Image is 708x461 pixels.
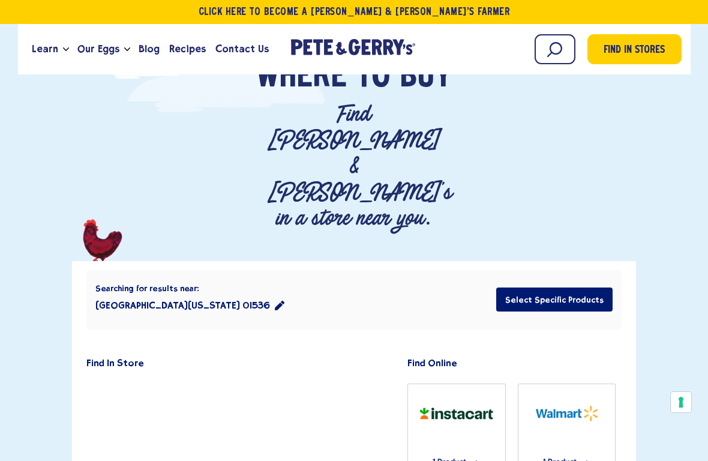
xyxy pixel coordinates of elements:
span: Where [256,59,347,95]
span: Recipes [169,41,206,56]
span: To [356,59,390,95]
span: Find in Stores [604,43,665,59]
span: Blog [139,41,160,56]
button: Open the dropdown menu for Our Eggs [124,47,130,52]
button: Your consent preferences for tracking technologies [671,392,691,412]
a: Learn [27,33,63,65]
a: Our Eggs [73,33,124,65]
a: Recipes [164,33,211,65]
a: Find in Stores [587,34,682,64]
span: Contact Us [215,41,269,56]
a: Blog [134,33,164,65]
span: Our Eggs [77,41,119,56]
button: Open the dropdown menu for Learn [63,47,69,52]
span: Buy [400,59,452,95]
span: Learn [32,41,58,56]
a: Contact Us [211,33,274,65]
input: Search [535,34,575,64]
p: Find [PERSON_NAME] & [PERSON_NAME]'s in a store near you. [268,101,440,231]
